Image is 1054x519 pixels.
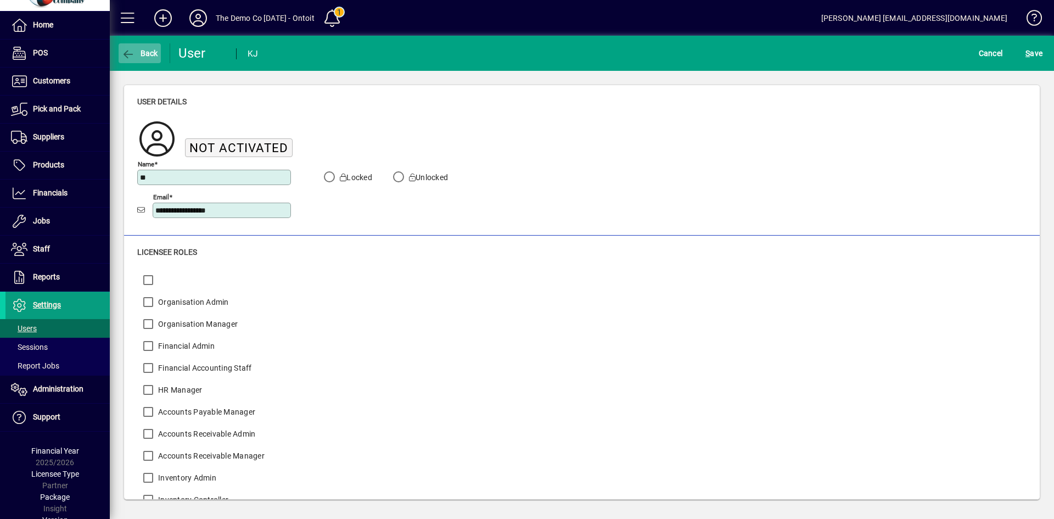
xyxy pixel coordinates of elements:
a: Users [5,319,110,338]
a: Knowledge Base [1018,2,1040,38]
span: Not activated [189,141,288,155]
span: Suppliers [33,132,64,141]
a: Home [5,12,110,39]
a: POS [5,40,110,67]
span: Report Jobs [11,361,59,370]
a: Sessions [5,338,110,356]
div: The Demo Co [DATE] - Ontoit [216,9,315,27]
button: Back [119,43,161,63]
label: Financial Admin [156,341,215,351]
span: Jobs [33,216,50,225]
a: Administration [5,376,110,403]
label: Unlocked [407,172,448,183]
button: Profile [181,8,216,28]
div: KJ [248,45,259,63]
label: Accounts Payable Manager [156,406,255,417]
span: Users [11,324,37,333]
span: Pick and Pack [33,104,81,113]
span: Customers [33,76,70,85]
label: Accounts Receivable Admin [156,428,255,439]
button: Cancel [976,43,1006,63]
a: Reports [5,264,110,291]
a: Jobs [5,208,110,235]
label: Inventory Admin [156,472,216,483]
label: Accounts Receivable Manager [156,450,265,461]
label: Organisation Admin [156,297,229,308]
span: Cancel [979,44,1003,62]
span: Settings [33,300,61,309]
span: Licensee Type [31,470,79,478]
span: POS [33,48,48,57]
div: User [178,44,225,62]
span: Home [33,20,53,29]
span: Reports [33,272,60,281]
a: Staff [5,236,110,263]
a: Customers [5,68,110,95]
mat-label: Name [138,160,154,168]
span: User details [137,97,187,106]
span: Sessions [11,343,48,351]
a: Suppliers [5,124,110,151]
label: HR Manager [156,384,203,395]
a: Products [5,152,110,179]
span: Financial Year [31,447,79,455]
a: Pick and Pack [5,96,110,123]
mat-label: Email [153,193,169,200]
app-page-header-button: Back [110,43,170,63]
label: Inventory Controller [156,494,228,505]
a: Report Jobs [5,356,110,375]
button: Add [145,8,181,28]
label: Financial Accounting Staff [156,362,252,373]
a: Financials [5,180,110,207]
div: [PERSON_NAME] [EMAIL_ADDRESS][DOMAIN_NAME] [821,9,1007,27]
span: Staff [33,244,50,253]
span: Administration [33,384,83,393]
span: S [1025,49,1030,58]
span: Licensee roles [137,248,197,256]
span: Back [121,49,158,58]
span: Support [33,412,60,421]
span: ave [1025,44,1042,62]
span: Package [40,493,70,501]
button: Save [1023,43,1045,63]
label: Locked [338,172,372,183]
a: Support [5,404,110,431]
label: Organisation Manager [156,319,238,330]
span: Financials [33,188,68,197]
span: Products [33,160,64,169]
